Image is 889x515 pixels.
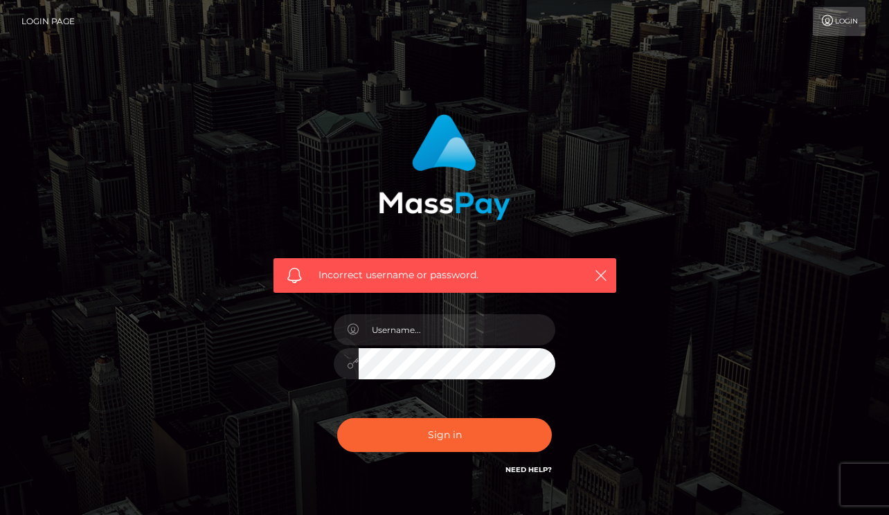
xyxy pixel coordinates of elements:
[337,418,552,452] button: Sign in
[379,114,510,220] img: MassPay Login
[505,465,552,474] a: Need Help?
[21,7,75,36] a: Login Page
[813,7,865,36] a: Login
[359,314,555,345] input: Username...
[318,268,571,282] span: Incorrect username or password.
